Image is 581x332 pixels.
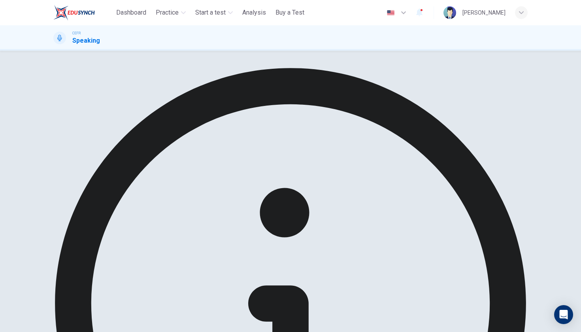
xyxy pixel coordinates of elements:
[53,5,113,21] a: ELTC logo
[113,6,149,20] button: Dashboard
[386,10,396,16] img: en
[272,6,307,20] button: Buy a Test
[195,8,226,17] span: Start a test
[156,8,179,17] span: Practice
[275,8,304,17] span: Buy a Test
[72,30,81,36] span: CEFR
[443,6,456,19] img: Profile picture
[554,305,573,324] div: Open Intercom Messenger
[462,8,506,17] div: [PERSON_NAME]
[192,6,236,20] button: Start a test
[153,6,189,20] button: Practice
[116,8,146,17] span: Dashboard
[53,5,95,21] img: ELTC logo
[242,8,266,17] span: Analysis
[72,36,100,45] h1: Speaking
[239,6,269,20] button: Analysis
